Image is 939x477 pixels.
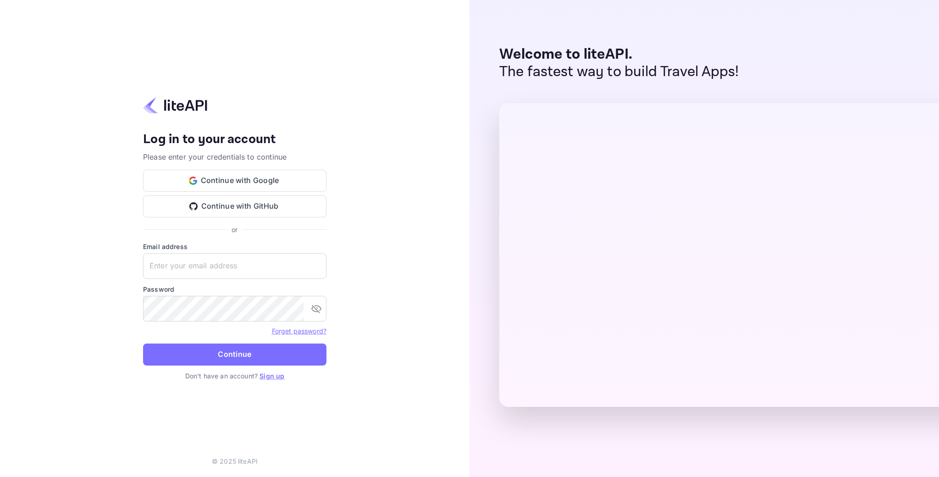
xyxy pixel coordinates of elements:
button: Continue with Google [143,170,326,192]
h4: Log in to your account [143,132,326,148]
p: The fastest way to build Travel Apps! [499,63,739,81]
label: Password [143,284,326,294]
input: Enter your email address [143,253,326,279]
button: Continue [143,344,326,366]
a: Sign up [260,372,284,380]
p: or [232,225,238,234]
p: © 2025 liteAPI [212,456,258,466]
button: Continue with GitHub [143,195,326,217]
p: Don't have an account? [143,371,326,381]
label: Email address [143,242,326,251]
button: toggle password visibility [307,300,326,318]
a: Forget password? [272,327,326,335]
img: liteapi [143,96,207,114]
p: Please enter your credentials to continue [143,151,326,162]
a: Forget password? [272,326,326,335]
p: Welcome to liteAPI. [499,46,739,63]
